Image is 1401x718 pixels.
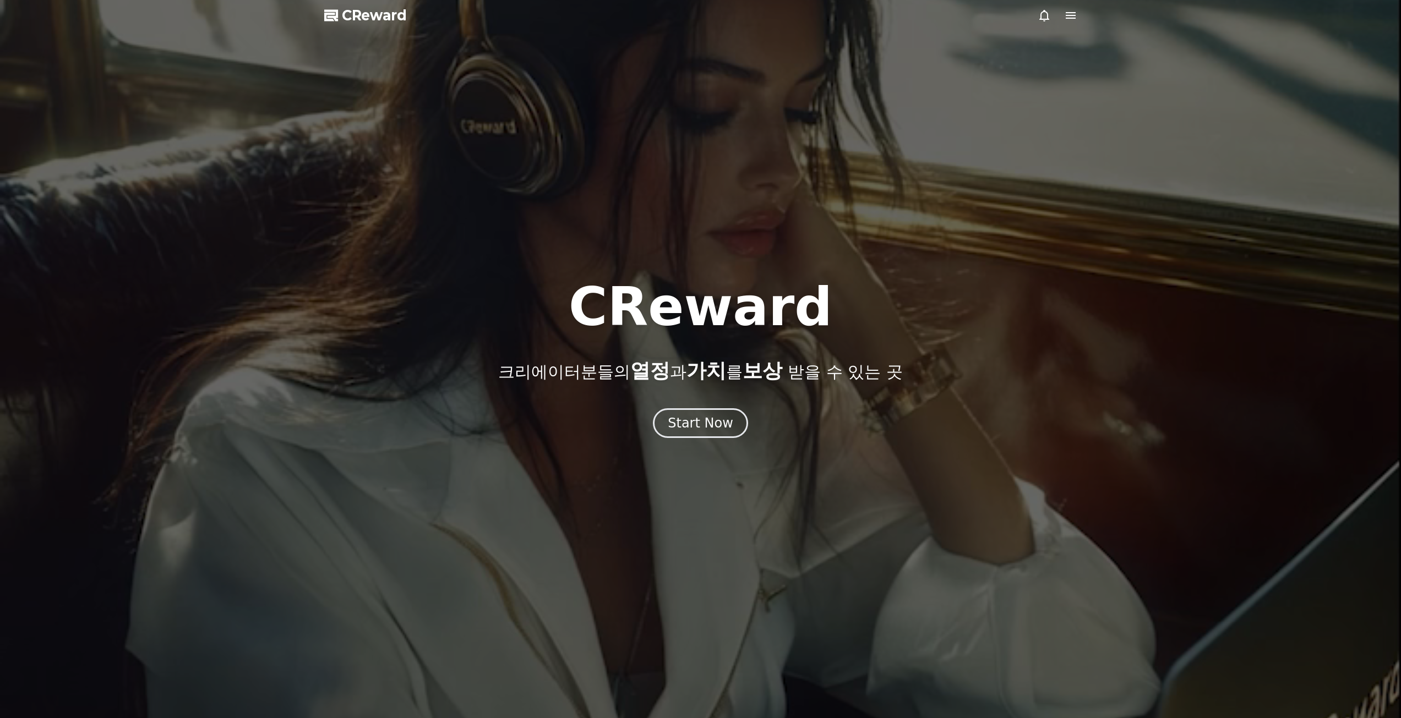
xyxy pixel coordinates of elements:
[569,281,832,333] h1: CReward
[324,7,407,24] a: CReward
[653,408,748,438] button: Start Now
[342,7,407,24] span: CReward
[630,359,670,382] span: 열정
[668,414,733,432] div: Start Now
[653,419,748,430] a: Start Now
[686,359,726,382] span: 가치
[498,360,902,382] p: 크리에이터분들의 과 를 받을 수 있는 곳
[743,359,782,382] span: 보상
